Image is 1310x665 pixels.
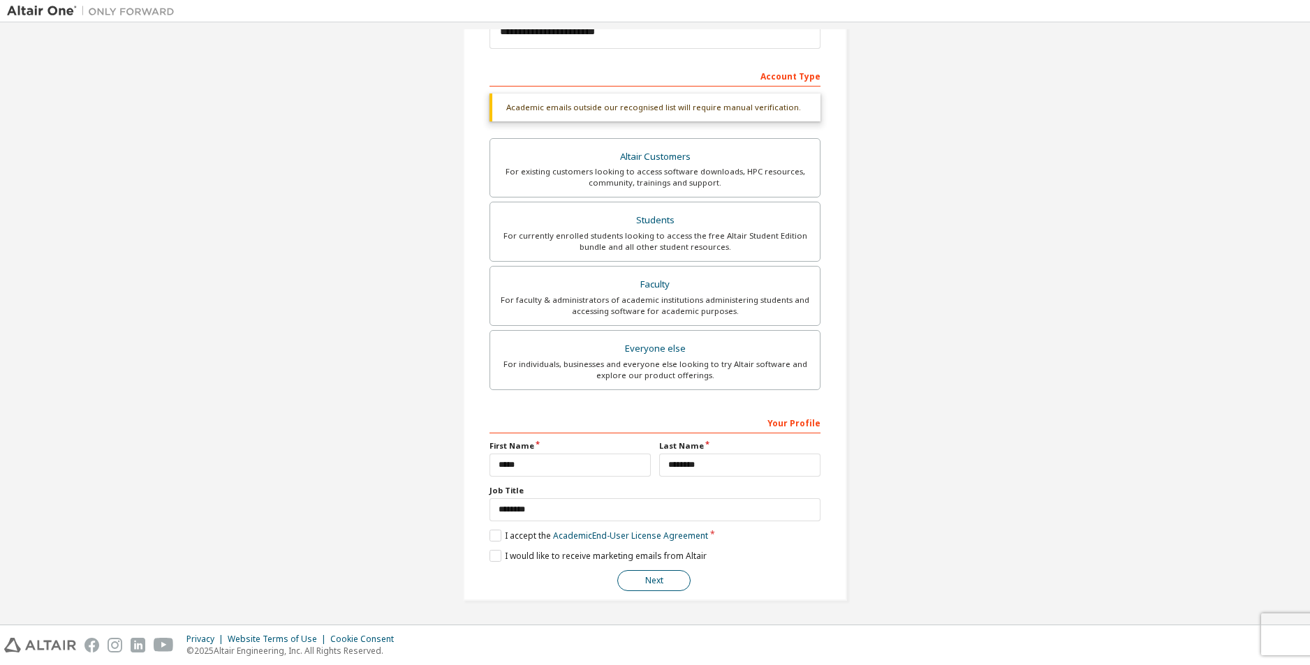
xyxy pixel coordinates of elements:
[186,645,402,657] p: © 2025 Altair Engineering, Inc. All Rights Reserved.
[499,166,811,188] div: For existing customers looking to access software downloads, HPC resources, community, trainings ...
[499,359,811,381] div: For individuals, businesses and everyone else looking to try Altair software and explore our prod...
[499,230,811,253] div: For currently enrolled students looking to access the free Altair Student Edition bundle and all ...
[131,638,145,652] img: linkedin.svg
[490,550,707,562] label: I would like to receive marketing emails from Altair
[499,275,811,294] div: Faculty
[330,634,402,645] div: Cookie Consent
[490,485,820,496] label: Job Title
[4,638,76,652] img: altair_logo.svg
[228,634,330,645] div: Website Terms of Use
[553,530,708,541] a: Academic End-User License Agreement
[7,4,182,18] img: Altair One
[186,634,228,645] div: Privacy
[499,211,811,230] div: Students
[84,638,99,652] img: facebook.svg
[499,339,811,359] div: Everyone else
[490,411,820,433] div: Your Profile
[490,440,651,451] label: First Name
[499,294,811,317] div: For faculty & administrators of academic institutions administering students and accessing softwa...
[659,440,820,451] label: Last Name
[108,638,122,652] img: instagram.svg
[617,570,691,591] button: Next
[499,147,811,167] div: Altair Customers
[490,530,708,541] label: I accept the
[154,638,174,652] img: youtube.svg
[490,64,820,87] div: Account Type
[490,94,820,121] div: Academic emails outside our recognised list will require manual verification.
